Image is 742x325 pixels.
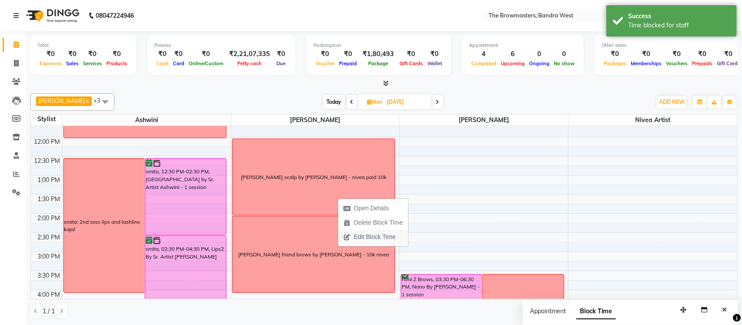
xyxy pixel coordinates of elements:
[36,176,62,185] div: 1:00 PM
[530,307,566,315] span: Appointment
[33,156,62,166] div: 12:30 PM
[690,60,715,66] span: Prepaids
[313,49,337,59] div: ₹0
[527,49,552,59] div: 0
[499,49,527,59] div: 6
[43,307,55,316] span: 1 / 1
[629,60,664,66] span: Memberships
[81,49,104,59] div: ₹0
[64,49,81,59] div: ₹0
[36,214,62,223] div: 2:00 PM
[323,95,345,109] span: Today
[154,42,289,49] div: Finance
[499,60,527,66] span: Upcoming
[569,115,737,126] span: Nivea Artist
[664,49,690,59] div: ₹0
[104,49,130,59] div: ₹0
[273,49,289,59] div: ₹0
[397,60,425,66] span: Gift Cards
[33,137,62,146] div: 12:00 PM
[231,115,399,126] span: [PERSON_NAME]
[171,49,186,59] div: ₹0
[657,96,687,108] button: ADD NEW
[31,115,62,124] div: Stylist
[552,49,577,59] div: 0
[469,60,499,66] span: Completed
[36,271,62,280] div: 3:30 PM
[37,49,64,59] div: ₹0
[104,60,130,66] span: Products
[354,218,403,227] span: Delete Block Time
[354,232,396,242] span: Edit Block Time
[93,97,107,104] span: +3
[527,60,552,66] span: Ongoing
[664,60,690,66] span: Vouchers
[629,49,664,59] div: ₹0
[602,60,629,66] span: Packages
[718,303,731,317] button: Close
[576,304,616,319] span: Block Time
[96,3,134,28] b: 08047224946
[385,96,428,109] input: 2025-10-06
[36,233,62,242] div: 2:30 PM
[274,60,288,66] span: Due
[337,49,359,59] div: ₹0
[186,49,226,59] div: ₹0
[628,21,730,30] div: Time blocked for staff
[366,60,390,66] span: Package
[36,252,62,261] div: 3:00 PM
[37,60,64,66] span: Expenses
[186,60,226,66] span: Online/Custom
[425,60,444,66] span: Wallet
[365,99,385,105] span: Mon
[425,49,444,59] div: ₹0
[659,99,685,105] span: ADD NEW
[235,60,264,66] span: Petty cash
[171,60,186,66] span: Card
[602,49,629,59] div: ₹0
[36,195,62,204] div: 1:30 PM
[313,60,337,66] span: Voucher
[337,60,359,66] span: Prepaid
[22,3,82,28] img: logo
[238,251,389,259] div: [PERSON_NAME] friend brows by [PERSON_NAME] - 10k nivea
[81,60,104,66] span: Services
[36,290,62,299] div: 4:00 PM
[313,42,444,49] div: Redemption
[64,218,144,234] div: smita: 2nd sess lips and lashline kajal
[85,97,89,104] a: x
[39,97,85,104] span: [PERSON_NAME]
[154,60,171,66] span: Cash
[552,60,577,66] span: No show
[690,49,715,59] div: ₹0
[63,115,231,126] span: Ashwini
[241,173,386,181] div: [PERSON_NAME] scalp by [PERSON_NAME] - nivea paid 10k
[37,42,130,49] div: Total
[354,204,389,213] span: Open Details
[469,42,577,49] div: Appointment
[145,159,226,235] div: smita, 12:30 PM-02:30 PM, [GEOGRAPHIC_DATA] by Sr. Artist Ashwini - 1 session
[145,236,226,312] div: smita, 02:30 PM-04:30 PM, Lips2 By Sr. Artist [PERSON_NAME]
[469,49,499,59] div: 4
[154,49,171,59] div: ₹0
[628,12,730,21] div: Success
[226,49,273,59] div: ₹2,21,07,335
[397,49,425,59] div: ₹0
[400,115,568,126] span: [PERSON_NAME]
[64,60,81,66] span: Sales
[359,49,397,59] div: ₹1,80,493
